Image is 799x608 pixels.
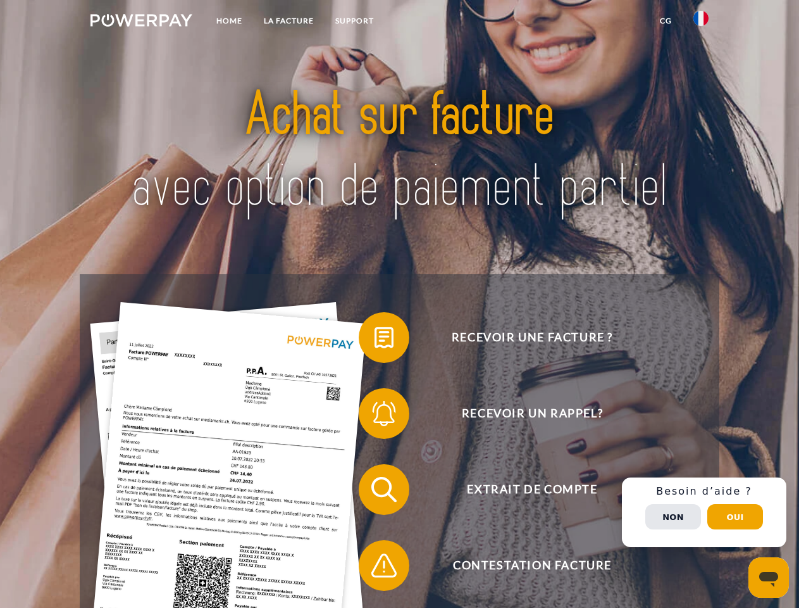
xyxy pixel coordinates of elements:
img: fr [693,11,709,26]
button: Extrait de compte [359,464,688,515]
span: Extrait de compte [377,464,687,515]
img: qb_search.svg [368,474,400,505]
img: logo-powerpay-white.svg [90,14,192,27]
button: Oui [707,504,763,529]
img: qb_bill.svg [368,322,400,353]
iframe: Bouton de lancement de la fenêtre de messagerie [748,557,789,598]
button: Contestation Facture [359,540,688,591]
h3: Besoin d’aide ? [629,485,779,498]
img: title-powerpay_fr.svg [121,61,678,243]
button: Non [645,504,701,529]
button: Recevoir un rappel? [359,388,688,439]
div: Schnellhilfe [622,478,786,547]
a: Home [206,9,253,32]
button: Recevoir une facture ? [359,312,688,363]
span: Recevoir une facture ? [377,312,687,363]
img: qb_warning.svg [368,550,400,581]
a: CG [649,9,683,32]
img: qb_bell.svg [368,398,400,429]
span: Contestation Facture [377,540,687,591]
a: LA FACTURE [253,9,325,32]
a: Support [325,9,385,32]
span: Recevoir un rappel? [377,388,687,439]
